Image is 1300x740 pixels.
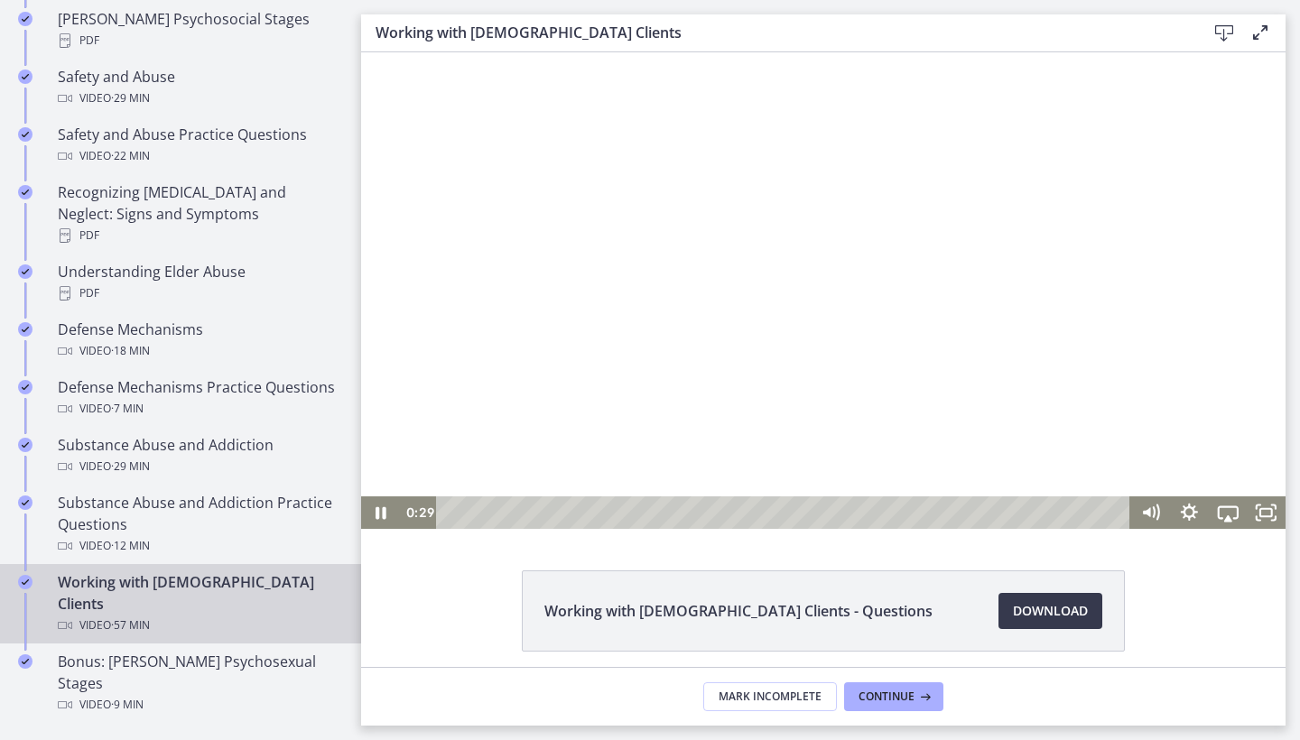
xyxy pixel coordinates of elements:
[859,689,915,704] span: Continue
[58,535,339,557] div: Video
[18,654,32,669] i: Completed
[18,575,32,589] i: Completed
[111,456,150,477] span: · 29 min
[111,535,150,557] span: · 12 min
[58,8,339,51] div: [PERSON_NAME] Psychosocial Stages
[998,593,1102,629] a: Download
[719,689,822,704] span: Mark Incomplete
[809,444,848,476] button: Show settings menu
[848,444,887,476] button: Airplay
[58,398,339,420] div: Video
[844,682,943,711] button: Continue
[58,88,339,109] div: Video
[58,30,339,51] div: PDF
[58,456,339,477] div: Video
[111,694,144,716] span: · 9 min
[18,264,32,279] i: Completed
[18,12,32,26] i: Completed
[58,434,339,477] div: Substance Abuse and Addiction
[18,438,32,452] i: Completed
[18,185,32,199] i: Completed
[18,322,32,337] i: Completed
[111,340,150,362] span: · 18 min
[58,615,339,636] div: Video
[111,398,144,420] span: · 7 min
[376,22,1177,43] h3: Working with [DEMOGRAPHIC_DATA] Clients
[361,52,1286,529] iframe: Video Lesson
[1013,600,1088,622] span: Download
[58,225,339,246] div: PDF
[111,88,150,109] span: · 29 min
[58,181,339,246] div: Recognizing [MEDICAL_DATA] and Neglect: Signs and Symptoms
[58,571,339,636] div: Working with [DEMOGRAPHIC_DATA] Clients
[58,282,339,304] div: PDF
[18,69,32,84] i: Completed
[58,492,339,557] div: Substance Abuse and Addiction Practice Questions
[58,376,339,420] div: Defense Mechanisms Practice Questions
[58,145,339,167] div: Video
[111,145,150,167] span: · 22 min
[703,682,837,711] button: Mark Incomplete
[886,444,924,476] button: Fullscreen
[111,615,150,636] span: · 57 min
[58,319,339,362] div: Defense Mechanisms
[58,694,339,716] div: Video
[18,127,32,142] i: Completed
[58,340,339,362] div: Video
[544,600,933,622] span: Working with [DEMOGRAPHIC_DATA] Clients - Questions
[770,444,809,476] button: Mute
[58,124,339,167] div: Safety and Abuse Practice Questions
[58,66,339,109] div: Safety and Abuse
[18,495,32,510] i: Completed
[58,261,339,304] div: Understanding Elder Abuse
[18,380,32,394] i: Completed
[58,651,339,716] div: Bonus: [PERSON_NAME] Psychosexual Stages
